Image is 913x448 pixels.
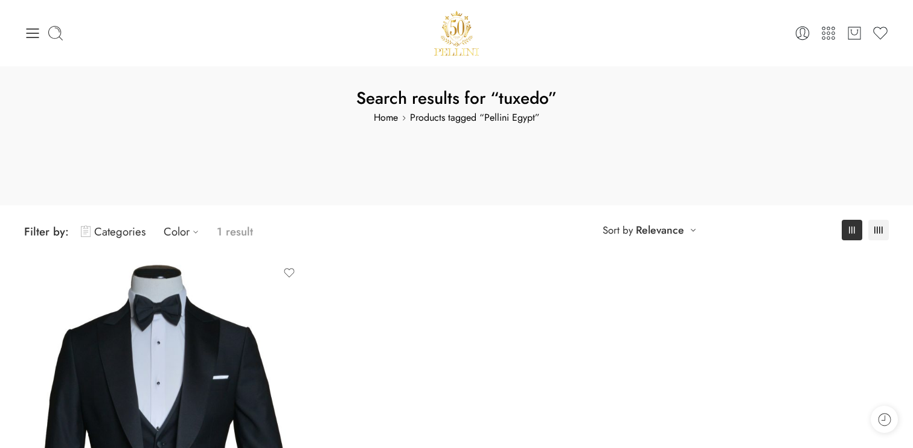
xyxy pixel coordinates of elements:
p: 1 result [217,217,253,246]
a: Wishlist [872,25,889,42]
h1: Search results for “tuxedo” [24,86,889,110]
a: Pellini - [432,9,481,57]
a: Home [374,110,398,126]
span: Sort by [603,220,633,240]
a: Login / Register [794,25,811,42]
a: Color [164,217,205,246]
a: Relevance [636,222,684,238]
span: Products tagged “Pellini Egypt” [24,110,889,126]
img: Pellini [432,9,481,57]
a: Categories [81,217,146,246]
span: Filter by: [24,223,69,240]
a: Cart [846,25,863,42]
